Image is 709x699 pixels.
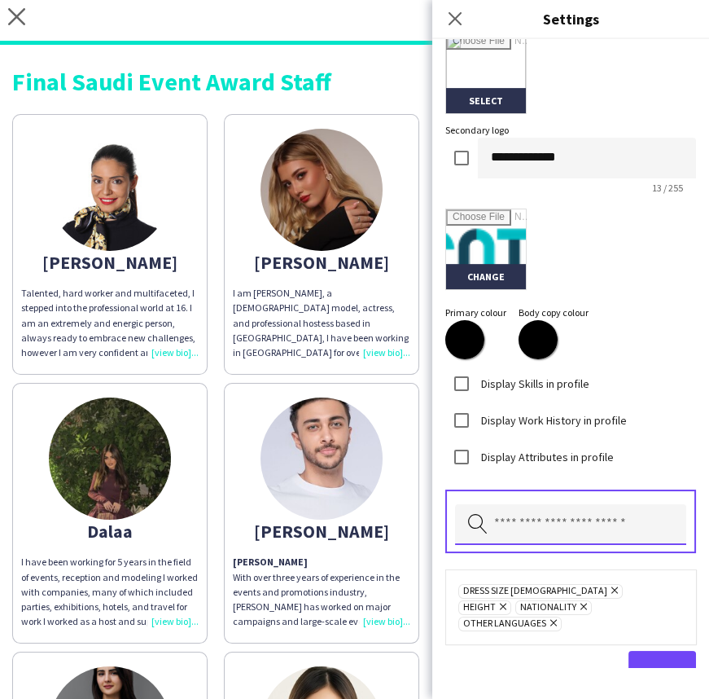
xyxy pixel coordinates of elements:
span: Height [463,601,496,614]
label: Primary colour [445,306,506,319]
div: Talented, hard worker and multifaceted, I stepped into the professional world at 16. I am an extr... [21,286,199,360]
span: Done [646,663,679,679]
span: Nationality [520,601,576,614]
img: thumb-63c2ec5856aa2.jpeg [260,129,383,251]
div: [PERSON_NAME] [233,524,410,539]
button: Done [628,651,696,692]
label: Display Work History in profile [478,412,627,427]
label: Display Skills in profile [478,376,589,390]
span: Other languages [463,618,546,631]
span: 13 / 255 [639,182,696,194]
div: Final Saudi Event Award Staff [12,69,697,94]
p: With over three years of experience in the events and promotions industry, [PERSON_NAME] has work... [233,555,410,629]
label: Secondary logo [445,124,509,136]
img: thumb-68b83dbfd721a.jpeg [49,398,171,520]
img: thumb-65d4e661d93f9.jpg [49,129,171,251]
div: I have been working for 5 years in the field of events, reception and modeling I worked with comp... [21,555,199,629]
div: [PERSON_NAME] [21,255,199,270]
img: thumb-67000733c6dbc.jpeg [260,398,383,520]
h3: Settings [432,8,709,29]
strong: [PERSON_NAME] [233,556,308,568]
div: I am [PERSON_NAME], a [DEMOGRAPHIC_DATA] model, actress, and professional hostess based in [GEOGR... [233,286,410,360]
span: Dress size [DEMOGRAPHIC_DATA] [463,585,607,598]
label: Body copy colour [519,306,589,319]
label: Display Attributes in profile [478,449,614,464]
div: Dalaa [21,524,199,539]
div: [PERSON_NAME] [233,255,410,270]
